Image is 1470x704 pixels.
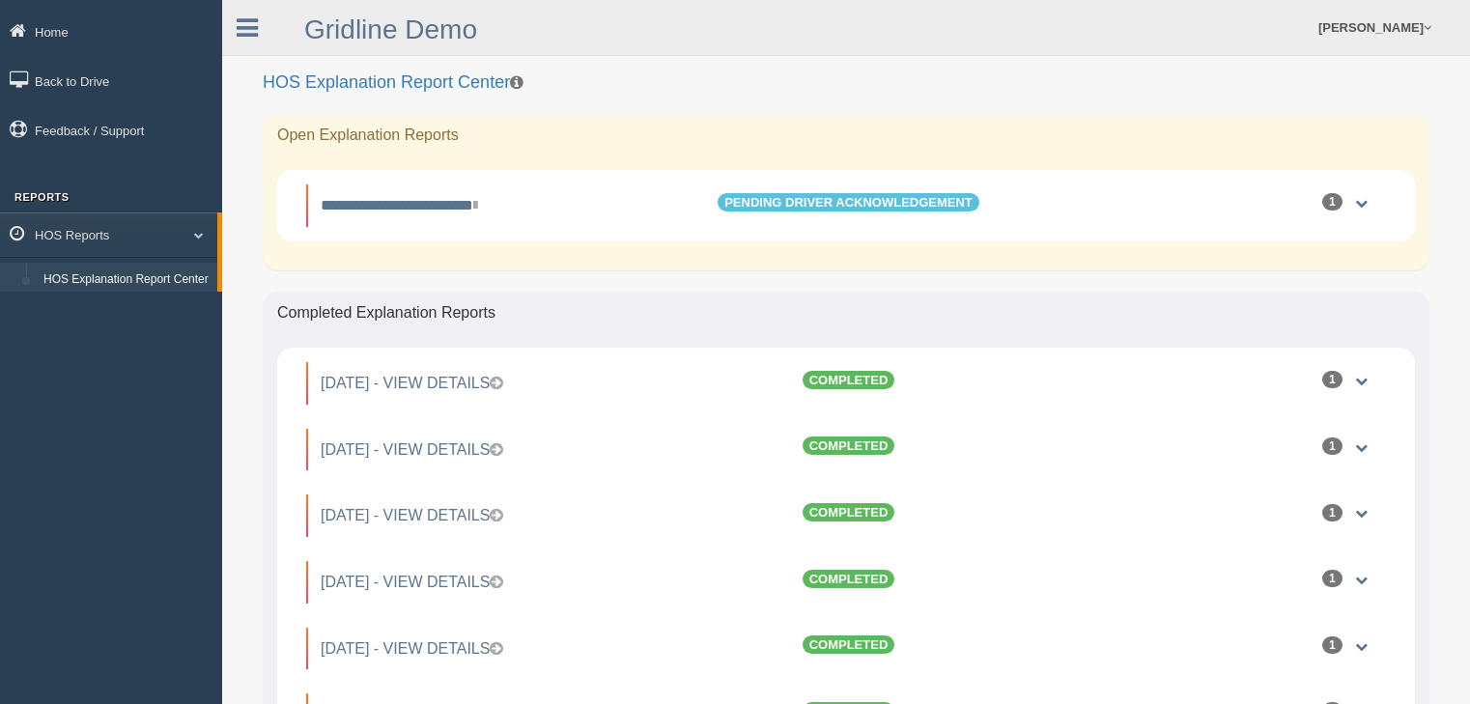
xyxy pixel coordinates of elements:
[1322,437,1343,455] div: 1
[803,436,895,455] span: Completed
[321,375,503,391] a: [DATE] - View Details
[1322,570,1343,587] div: 1
[321,640,503,657] a: [DATE] - View Details
[1322,371,1343,388] div: 1
[718,193,979,211] span: Pending Driver Acknowledgement
[1322,193,1343,211] div: 1
[263,73,1429,93] h2: HOS Explanation Report Center
[803,503,895,521] span: Completed
[1322,636,1343,654] div: 1
[803,635,895,654] span: Completed
[321,507,503,523] a: [DATE] - View Details
[803,570,895,588] span: Completed
[321,441,503,458] a: [DATE] - View Details
[304,14,477,44] a: Gridline Demo
[321,574,503,590] a: [DATE] - View Details
[35,263,217,297] a: HOS Explanation Report Center
[263,292,1429,334] div: Completed Explanation Reports
[263,114,1429,156] div: Open Explanation Reports
[803,371,895,389] span: Completed
[1322,504,1343,521] div: 1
